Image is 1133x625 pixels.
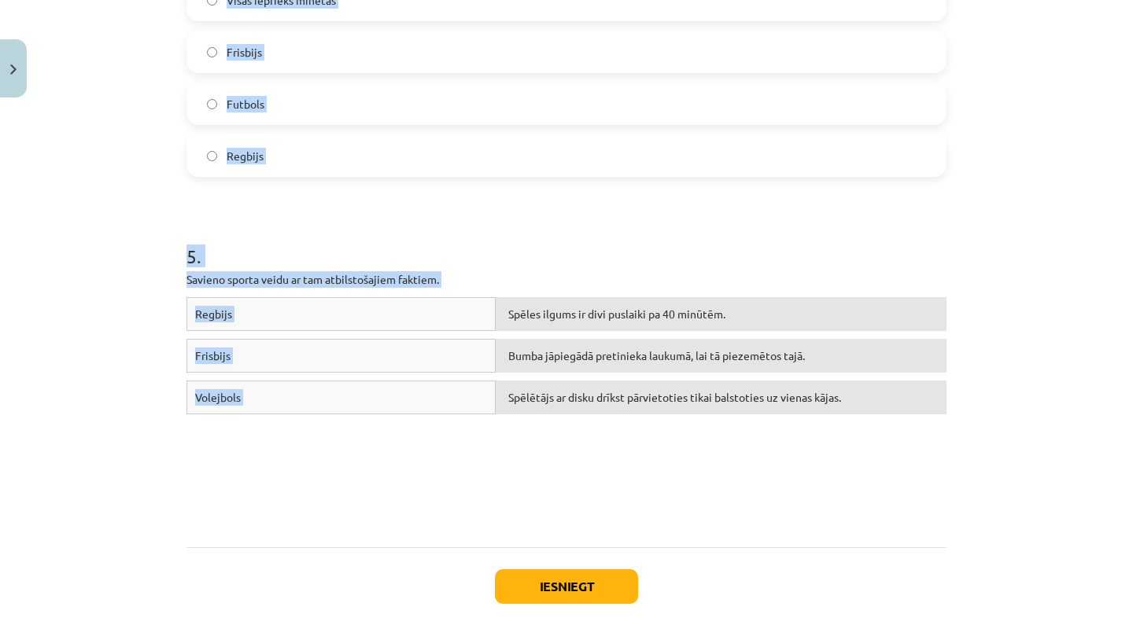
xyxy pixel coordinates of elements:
[207,99,217,109] input: Futbols
[227,44,262,61] span: Frisbijs
[227,148,264,164] span: Regbijs
[508,390,841,404] span: Spēlētājs ar disku drīkst pārvietoties tikai balstoties uz vienas kājas.
[10,64,17,75] img: icon-close-lesson-0947bae3869378f0d4975bcd49f059093ad1ed9edebbc8119c70593378902aed.svg
[186,271,947,288] p: Savieno sporta veidu ar tam atbilstošajiem faktiem.
[207,151,217,161] input: Regbijs
[495,569,638,604] button: Iesniegt
[508,307,725,321] span: Spēles ilgums ir divi puslaiki pa 40 minūtēm.
[227,96,264,112] span: Futbols
[186,218,947,267] h1: 5 .
[195,307,232,321] span: Regbijs
[195,390,241,404] span: Volejbols
[207,47,217,57] input: Frisbijs
[508,348,805,362] span: Bumba jāpiegādā pretinieka laukumā, lai tā piezemētos tajā.
[195,348,231,362] span: Frisbijs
